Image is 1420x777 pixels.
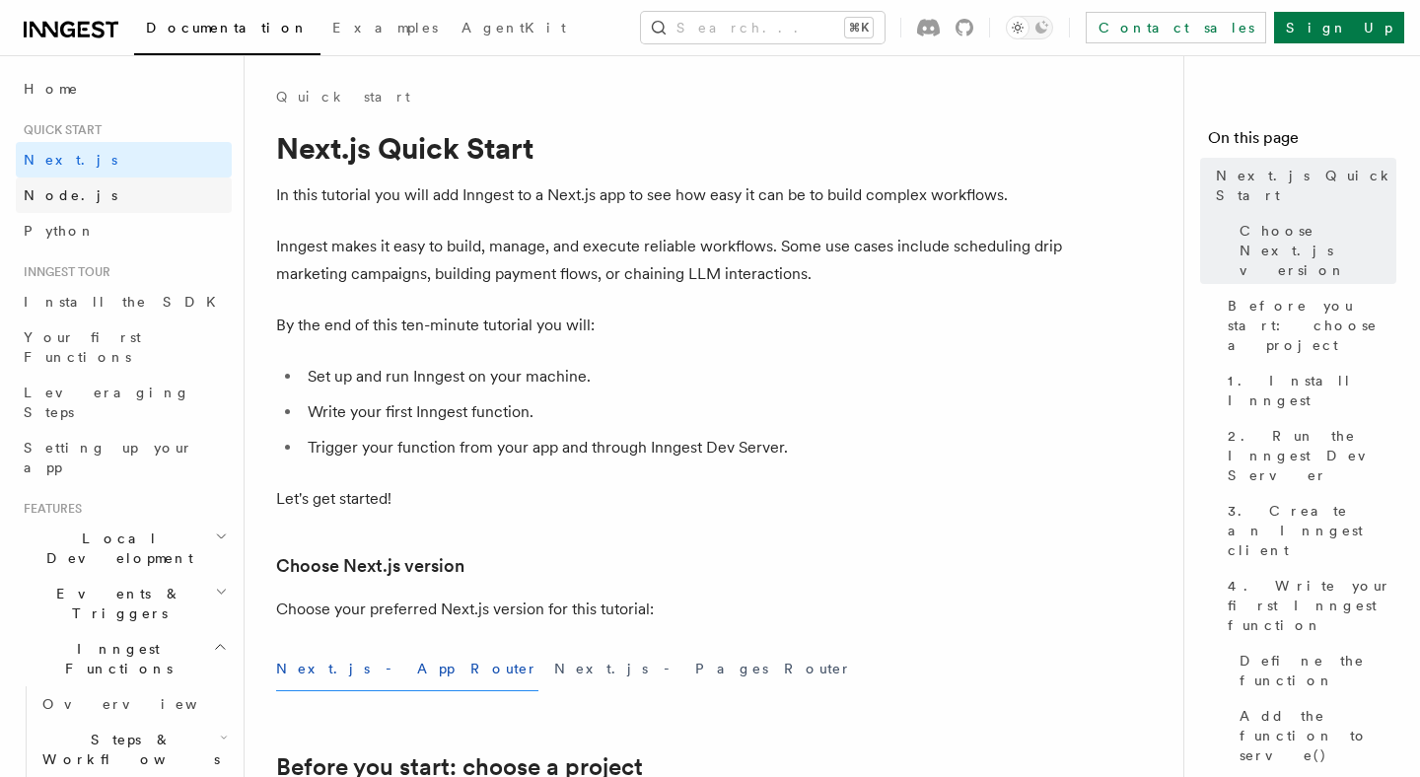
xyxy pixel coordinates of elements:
[1208,126,1396,158] h4: On this page
[276,485,1065,513] p: Let's get started!
[16,576,232,631] button: Events & Triggers
[35,730,220,769] span: Steps & Workflows
[1232,643,1396,698] a: Define the function
[1220,363,1396,418] a: 1. Install Inngest
[134,6,320,55] a: Documentation
[24,294,228,310] span: Install the SDK
[1232,698,1396,773] a: Add the function to serve()
[16,264,110,280] span: Inngest tour
[450,6,578,53] a: AgentKit
[24,440,193,475] span: Setting up your app
[1274,12,1404,43] a: Sign Up
[146,20,309,35] span: Documentation
[641,12,885,43] button: Search...⌘K
[1228,296,1396,355] span: Before you start: choose a project
[1220,493,1396,568] a: 3. Create an Inngest client
[1208,158,1396,213] a: Next.js Quick Start
[302,398,1065,426] li: Write your first Inngest function.
[1220,418,1396,493] a: 2. Run the Inngest Dev Server
[24,223,96,239] span: Python
[276,181,1065,209] p: In this tutorial you will add Inngest to a Next.js app to see how easy it can be to build complex...
[24,79,79,99] span: Home
[16,631,232,686] button: Inngest Functions
[1240,706,1396,765] span: Add the function to serve()
[16,375,232,430] a: Leveraging Steps
[1240,221,1396,280] span: Choose Next.js version
[1228,501,1396,560] span: 3. Create an Inngest client
[16,71,232,106] a: Home
[16,284,232,319] a: Install the SDK
[1220,568,1396,643] a: 4. Write your first Inngest function
[16,213,232,248] a: Python
[332,20,438,35] span: Examples
[276,312,1065,339] p: By the end of this ten-minute tutorial you will:
[1232,213,1396,288] a: Choose Next.js version
[24,152,117,168] span: Next.js
[16,319,232,375] a: Your first Functions
[1228,371,1396,410] span: 1. Install Inngest
[16,501,82,517] span: Features
[35,686,232,722] a: Overview
[845,18,873,37] kbd: ⌘K
[24,187,117,203] span: Node.js
[302,363,1065,390] li: Set up and run Inngest on your machine.
[1228,426,1396,485] span: 2. Run the Inngest Dev Server
[24,329,141,365] span: Your first Functions
[42,696,246,712] span: Overview
[16,177,232,213] a: Node.js
[461,20,566,35] span: AgentKit
[276,552,464,580] a: Choose Next.js version
[16,529,215,568] span: Local Development
[302,434,1065,461] li: Trigger your function from your app and through Inngest Dev Server.
[1086,12,1266,43] a: Contact sales
[320,6,450,53] a: Examples
[276,130,1065,166] h1: Next.js Quick Start
[276,233,1065,288] p: Inngest makes it easy to build, manage, and execute reliable workflows. Some use cases include sc...
[276,596,1065,623] p: Choose your preferred Next.js version for this tutorial:
[276,647,538,691] button: Next.js - App Router
[1216,166,1396,205] span: Next.js Quick Start
[16,142,232,177] a: Next.js
[35,722,232,777] button: Steps & Workflows
[16,521,232,576] button: Local Development
[554,647,852,691] button: Next.js - Pages Router
[1220,288,1396,363] a: Before you start: choose a project
[276,87,410,106] a: Quick start
[16,430,232,485] a: Setting up your app
[1240,651,1396,690] span: Define the function
[16,122,102,138] span: Quick start
[16,639,213,678] span: Inngest Functions
[24,385,190,420] span: Leveraging Steps
[1228,576,1396,635] span: 4. Write your first Inngest function
[16,584,215,623] span: Events & Triggers
[1006,16,1053,39] button: Toggle dark mode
